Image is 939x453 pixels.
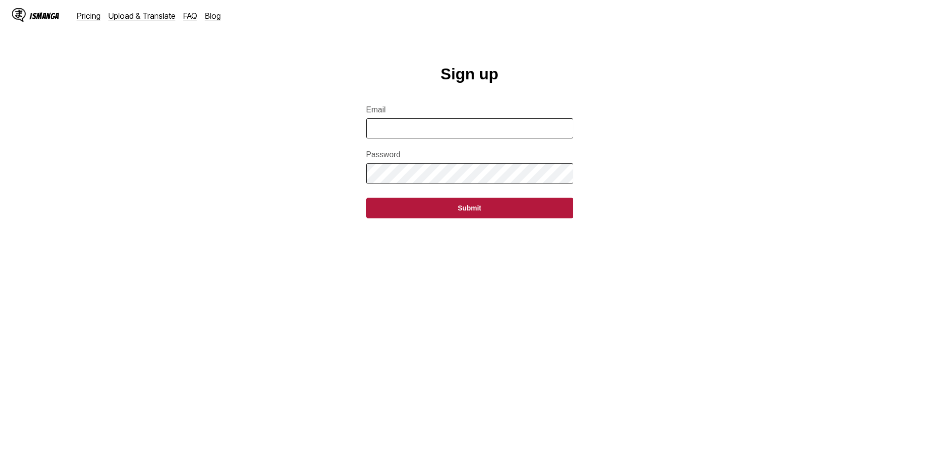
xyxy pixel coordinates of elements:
a: IsManga LogoIsManga [12,8,77,24]
div: IsManga [30,11,59,21]
label: Email [366,105,573,114]
img: IsManga Logo [12,8,26,22]
a: FAQ [183,11,197,21]
a: Blog [205,11,221,21]
h1: Sign up [441,65,498,83]
label: Password [366,150,573,159]
a: Pricing [77,11,101,21]
button: Submit [366,198,573,218]
a: Upload & Translate [108,11,175,21]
